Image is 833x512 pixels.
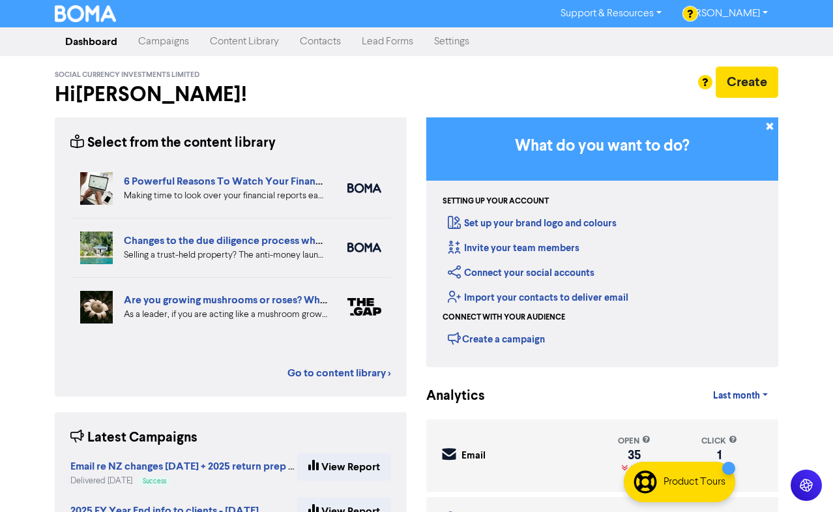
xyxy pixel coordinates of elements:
[55,82,407,107] h2: Hi [PERSON_NAME] !
[716,67,778,98] button: Create
[448,217,617,230] a: Set up your brand logo and colours
[297,453,391,481] a: View Report
[618,435,650,447] div: open
[55,5,116,22] img: BOMA Logo
[672,3,778,24] a: [PERSON_NAME]
[70,460,331,473] strong: Email re NZ changes [DATE] + 2025 return prep reminder
[448,329,545,348] div: Create a campaign
[70,475,297,487] div: Delivered [DATE]
[287,365,391,381] a: Go to content library >
[347,243,381,252] img: boma
[426,386,469,406] div: Analytics
[55,29,128,55] a: Dashboard
[443,312,565,324] div: Connect with your audience
[124,234,459,247] a: Changes to the due diligence process when selling a trust-held property
[448,242,579,254] a: Invite your team members
[550,3,672,24] a: Support & Resources
[128,29,199,55] a: Campaigns
[448,292,628,304] a: Import your contacts to deliver email
[70,133,276,153] div: Select from the content library
[618,450,650,460] div: 35
[628,464,647,474] span: 87%
[289,29,351,55] a: Contacts
[665,371,833,512] iframe: Chat Widget
[124,175,371,188] a: 6 Powerful Reasons To Watch Your Financial Reports
[70,462,331,472] a: Email re NZ changes [DATE] + 2025 return prep reminder
[347,183,381,193] img: boma_accounting
[461,449,486,464] div: Email
[70,428,197,448] div: Latest Campaigns
[124,189,328,203] div: Making time to look over your financial reports each month is an important task for any business ...
[443,196,549,207] div: Setting up your account
[143,478,166,485] span: Success
[124,308,328,322] div: As a leader, if you are acting like a mushroom grower you’re unlikely to have a clear plan yourse...
[448,267,594,279] a: Connect your social accounts
[351,29,424,55] a: Lead Forms
[426,117,778,367] div: Getting Started in BOMA
[199,29,289,55] a: Content Library
[55,70,199,80] span: Social Currency Investments Limited
[347,298,381,316] img: thegap
[424,29,480,55] a: Settings
[446,137,759,156] h3: What do you want to do?
[124,294,535,307] a: Are you growing mushrooms or roses? Why you should lead like a gardener, not a grower
[124,248,328,262] div: Selling a trust-held property? The anti-money laundering due diligence rules have just been simpl...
